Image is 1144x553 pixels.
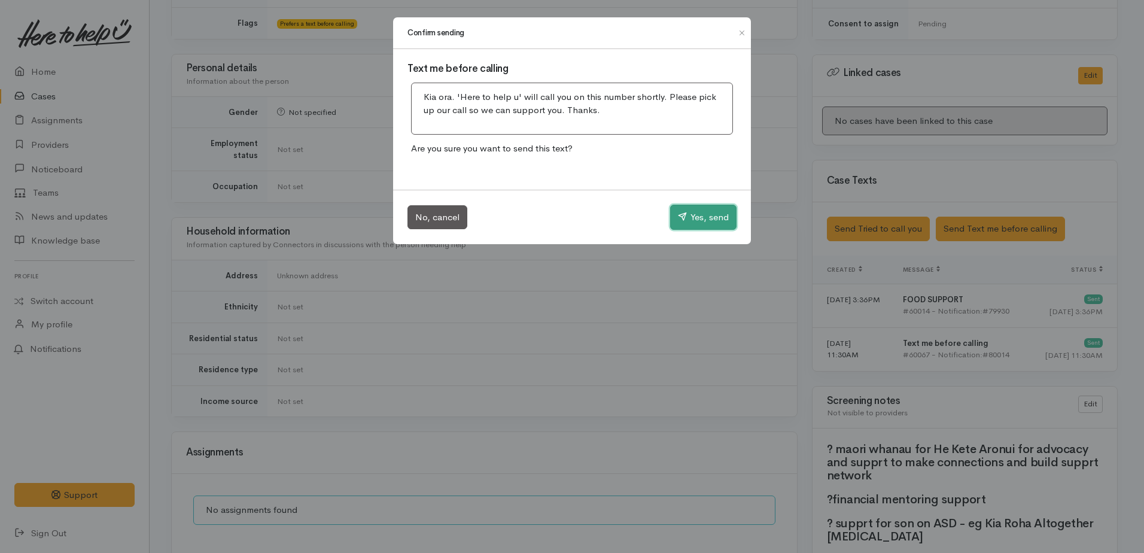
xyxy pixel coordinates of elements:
[407,138,737,159] p: Are you sure you want to send this text?
[670,205,737,230] button: Yes, send
[424,90,720,117] p: Kia ora. 'Here to help u' will call you on this number shortly. Please pick up our call so we can...
[407,205,467,230] button: No, cancel
[407,63,737,75] h3: Text me before calling
[732,26,751,40] button: Close
[407,27,464,39] h1: Confirm sending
